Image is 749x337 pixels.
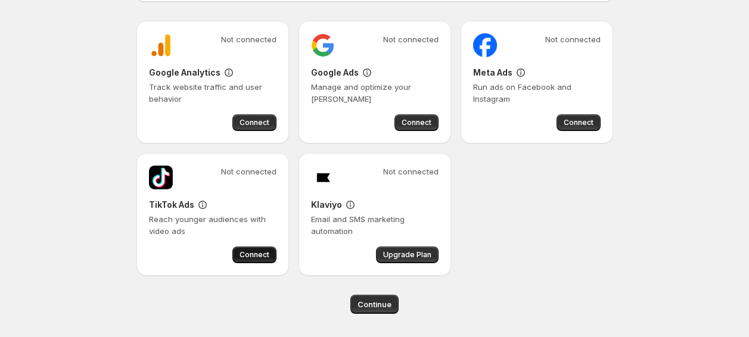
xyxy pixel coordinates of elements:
[232,114,276,131] button: Connect
[402,118,431,127] span: Connect
[383,33,439,45] span: Not connected
[344,199,356,211] div: Setup guide
[350,295,399,314] button: Continue
[149,81,276,105] p: Track website traffic and user behavior
[473,67,512,79] h3: Meta Ads
[311,166,335,189] img: Klaviyo logo
[473,81,601,105] p: Run ads on Facebook and Instagram
[221,166,276,177] span: Not connected
[149,67,220,79] h3: Google Analytics
[358,298,391,310] span: Continue
[361,67,373,79] div: Setup guide
[376,246,439,263] div: Upgrade plan to enable Klaviyo integration
[149,33,173,57] img: Google Analytics logo
[149,199,194,211] h3: TikTok Ads
[564,118,593,127] span: Connect
[311,67,359,79] h3: Google Ads
[221,33,276,45] span: Not connected
[240,118,269,127] span: Connect
[515,67,527,79] div: Setup guide
[311,33,335,57] img: Google Ads logo
[311,213,439,237] p: Email and SMS marketing automation
[149,213,276,237] p: Reach younger audiences with video ads
[223,67,235,79] div: Setup guide
[240,250,269,260] span: Connect
[149,166,173,189] img: TikTok Ads logo
[394,114,439,131] button: Connect
[197,199,209,211] div: Setup guide
[473,33,497,57] img: Meta Ads logo
[557,114,601,131] button: Connect
[311,199,342,211] h3: Klaviyo
[383,250,431,260] span: Upgrade Plan
[232,246,276,263] button: Connect
[376,246,439,263] a: Upgrade Plan
[545,33,601,45] span: Not connected
[311,81,439,105] p: Manage and optimize your [PERSON_NAME]
[383,166,439,177] span: Not connected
